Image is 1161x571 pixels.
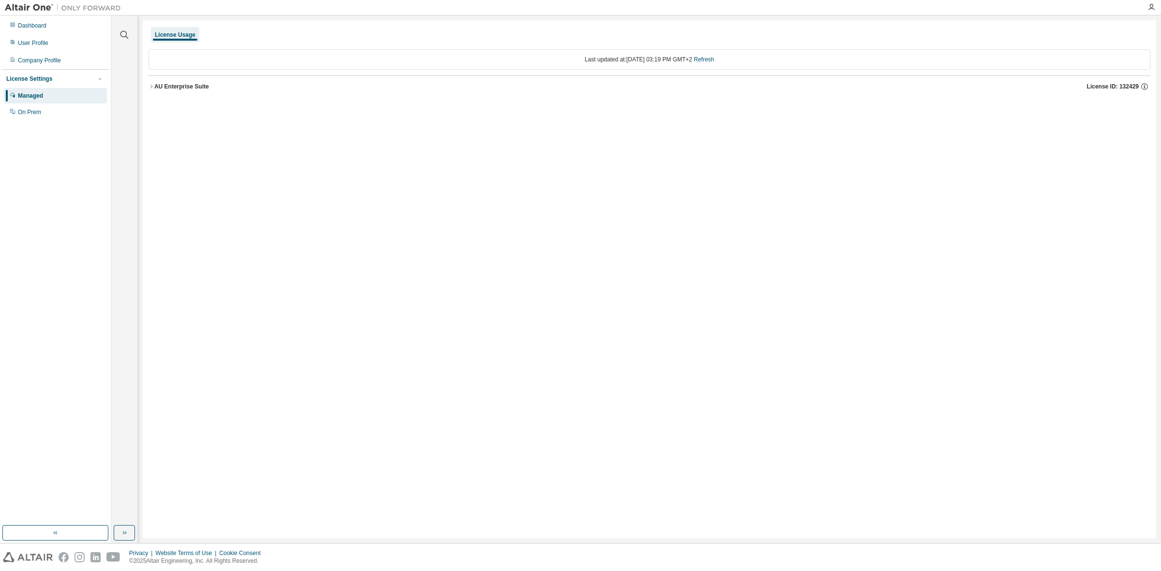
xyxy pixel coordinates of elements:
[18,108,41,116] div: On Prem
[18,22,46,29] div: Dashboard
[1087,83,1139,90] span: License ID: 132429
[219,549,266,557] div: Cookie Consent
[90,552,101,562] img: linkedin.svg
[129,557,267,565] p: © 2025 Altair Engineering, Inc. All Rights Reserved.
[694,56,714,63] a: Refresh
[18,39,48,47] div: User Profile
[18,57,61,64] div: Company Profile
[106,552,120,562] img: youtube.svg
[3,552,53,562] img: altair_logo.svg
[74,552,85,562] img: instagram.svg
[154,83,209,90] div: AU Enterprise Suite
[6,75,52,83] div: License Settings
[149,49,1150,70] div: Last updated at: [DATE] 03:19 PM GMT+2
[18,92,43,100] div: Managed
[149,76,1150,97] button: AU Enterprise SuiteLicense ID: 132429
[155,31,195,39] div: License Usage
[155,549,219,557] div: Website Terms of Use
[129,549,155,557] div: Privacy
[59,552,69,562] img: facebook.svg
[5,3,126,13] img: Altair One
